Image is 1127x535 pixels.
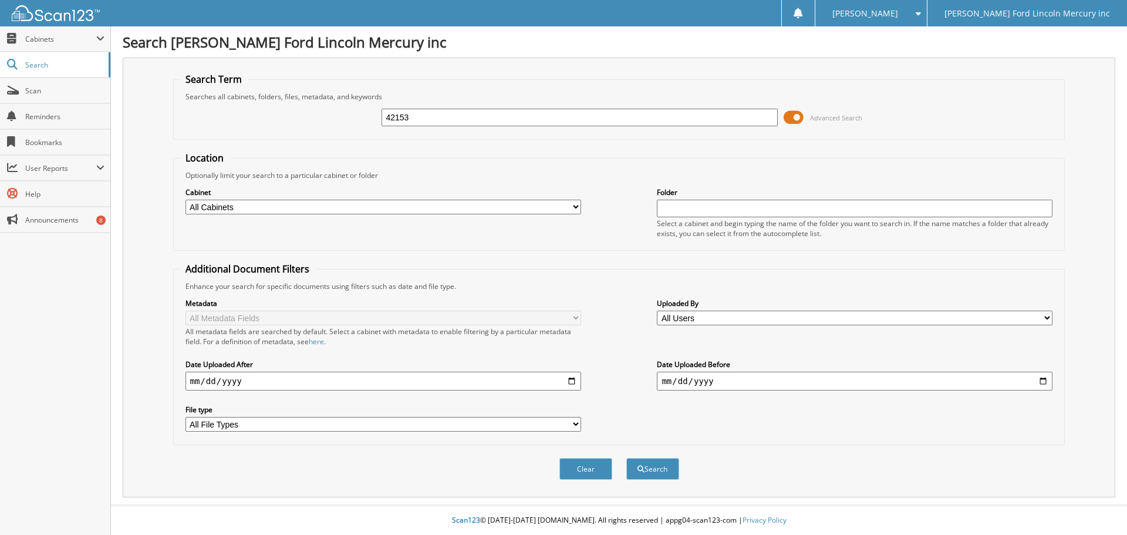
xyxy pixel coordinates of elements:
[12,5,100,21] img: scan123-logo-white.svg
[185,298,581,308] label: Metadata
[180,263,315,275] legend: Additional Document Filters
[832,10,898,17] span: [PERSON_NAME]
[185,359,581,369] label: Date Uploaded After
[743,515,787,525] a: Privacy Policy
[25,137,104,147] span: Bookmarks
[25,215,104,225] span: Announcements
[180,170,1059,180] div: Optionally limit your search to a particular cabinet or folder
[180,73,248,86] legend: Search Term
[185,405,581,415] label: File type
[180,92,1059,102] div: Searches all cabinets, folders, files, metadata, and keywords
[25,189,104,199] span: Help
[25,60,103,70] span: Search
[185,327,581,346] div: All metadata fields are searched by default. Select a cabinet with metadata to enable filtering b...
[657,187,1052,197] label: Folder
[25,163,96,173] span: User Reports
[96,216,106,225] div: 8
[111,506,1127,535] div: © [DATE]-[DATE] [DOMAIN_NAME]. All rights reserved | appg04-scan123-com |
[657,298,1052,308] label: Uploaded By
[626,458,679,480] button: Search
[180,281,1059,291] div: Enhance your search for specific documents using filters such as date and file type.
[810,113,862,122] span: Advanced Search
[25,34,96,44] span: Cabinets
[657,372,1052,391] input: end
[185,372,581,391] input: start
[25,86,104,96] span: Scan
[559,458,612,480] button: Clear
[452,515,480,525] span: Scan123
[657,359,1052,369] label: Date Uploaded Before
[944,10,1110,17] span: [PERSON_NAME] Ford Lincoln Mercury inc
[657,218,1052,238] div: Select a cabinet and begin typing the name of the folder you want to search in. If the name match...
[180,152,230,164] legend: Location
[25,112,104,122] span: Reminders
[123,32,1115,52] h1: Search [PERSON_NAME] Ford Lincoln Mercury inc
[309,337,324,346] a: here
[185,187,581,197] label: Cabinet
